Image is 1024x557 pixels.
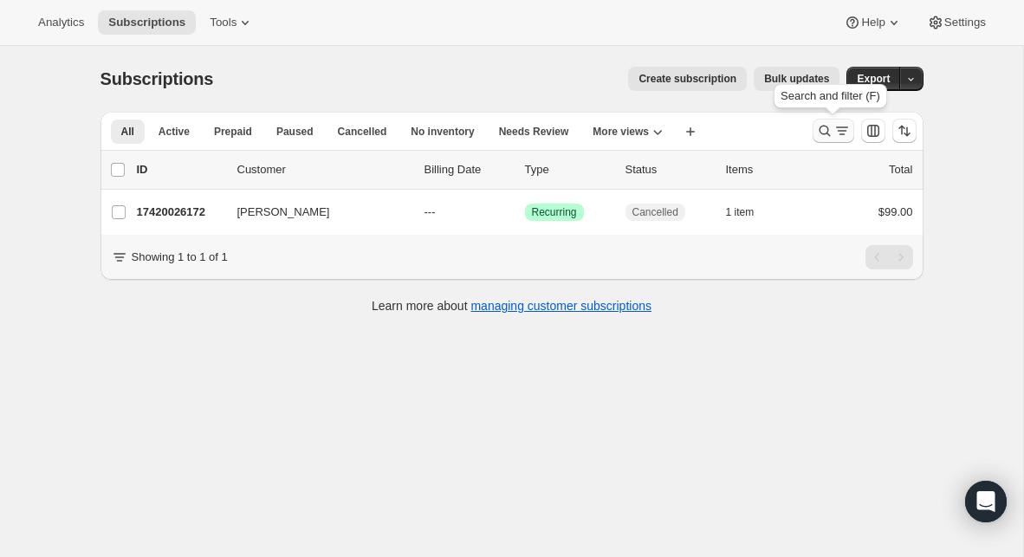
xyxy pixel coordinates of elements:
[121,125,134,139] span: All
[237,161,411,178] p: Customer
[214,125,252,139] span: Prepaid
[846,67,900,91] button: Export
[813,119,854,143] button: Search and filter results
[582,120,673,144] button: More views
[754,67,839,91] button: Bulk updates
[944,16,986,29] span: Settings
[38,16,84,29] span: Analytics
[861,119,885,143] button: Customize table column order and visibility
[865,245,913,269] nav: Pagination
[889,161,912,178] p: Total
[593,125,649,139] span: More views
[677,120,704,144] button: Create new view
[726,200,774,224] button: 1 item
[625,161,712,178] p: Status
[861,16,885,29] span: Help
[98,10,196,35] button: Subscriptions
[917,10,996,35] button: Settings
[276,125,314,139] span: Paused
[499,125,569,139] span: Needs Review
[470,299,651,313] a: managing customer subscriptions
[892,119,917,143] button: Sort the results
[28,10,94,35] button: Analytics
[137,161,224,178] p: ID
[878,205,913,218] span: $99.00
[628,67,747,91] button: Create subscription
[137,204,224,221] p: 17420026172
[857,72,890,86] span: Export
[638,72,736,86] span: Create subscription
[764,72,829,86] span: Bulk updates
[833,10,912,35] button: Help
[199,10,264,35] button: Tools
[425,205,436,218] span: ---
[132,249,228,266] p: Showing 1 to 1 of 1
[227,198,400,226] button: [PERSON_NAME]
[965,481,1007,522] div: Open Intercom Messenger
[726,161,813,178] div: Items
[100,69,214,88] span: Subscriptions
[137,161,913,178] div: IDCustomerBilling DateTypeStatusItemsTotal
[108,16,185,29] span: Subscriptions
[372,297,651,314] p: Learn more about
[525,161,612,178] div: Type
[338,125,387,139] span: Cancelled
[532,205,577,219] span: Recurring
[726,205,755,219] span: 1 item
[411,125,474,139] span: No inventory
[632,205,678,219] span: Cancelled
[237,204,330,221] span: [PERSON_NAME]
[159,125,190,139] span: Active
[210,16,237,29] span: Tools
[425,161,511,178] p: Billing Date
[137,200,913,224] div: 17420026172[PERSON_NAME]---SuccessRecurringCancelled1 item$99.00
